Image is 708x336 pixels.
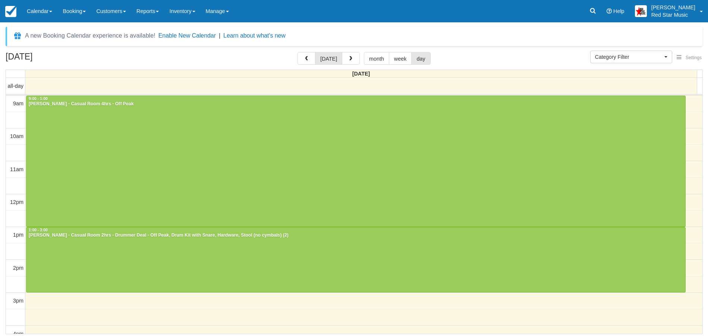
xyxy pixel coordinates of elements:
[613,8,624,14] span: Help
[13,265,23,271] span: 2pm
[13,298,23,304] span: 3pm
[8,83,23,89] span: all-day
[607,9,612,14] i: Help
[364,52,389,65] button: month
[5,6,16,17] img: checkfront-main-nav-mini-logo.png
[28,101,683,107] div: [PERSON_NAME] - Casual Room 4hrs - Off Peak
[26,96,686,227] a: 9:00 - 1:00[PERSON_NAME] - Casual Room 4hrs - Off Peak
[223,32,286,39] a: Learn about what's new
[651,4,695,11] p: [PERSON_NAME]
[686,55,702,60] span: Settings
[10,166,23,172] span: 11am
[6,52,100,66] h2: [DATE]
[672,52,706,63] button: Settings
[651,11,695,19] p: Red Star Music
[219,32,220,39] span: |
[13,232,23,238] span: 1pm
[595,53,663,61] span: Category Filter
[29,97,48,101] span: 9:00 - 1:00
[13,100,23,106] span: 9am
[411,52,430,65] button: day
[635,5,647,17] img: A2
[352,71,370,77] span: [DATE]
[590,51,672,63] button: Category Filter
[158,32,216,39] button: Enable New Calendar
[10,133,23,139] span: 10am
[26,227,686,293] a: 1:00 - 3:00[PERSON_NAME] - Casual Room 2hrs - Drummer Deal - Off Peak, Drum Kit with Snare, Hardw...
[25,31,155,40] div: A new Booking Calendar experience is available!
[29,228,48,232] span: 1:00 - 3:00
[28,233,683,239] div: [PERSON_NAME] - Casual Room 2hrs - Drummer Deal - Off Peak, Drum Kit with Snare, Hardware, Stool ...
[10,199,23,205] span: 12pm
[389,52,412,65] button: week
[315,52,342,65] button: [DATE]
